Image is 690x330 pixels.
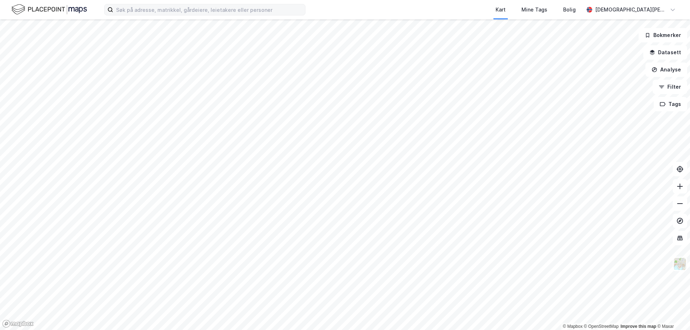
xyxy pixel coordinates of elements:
button: Datasett [643,45,687,60]
div: [DEMOGRAPHIC_DATA][PERSON_NAME] [595,5,667,14]
a: OpenStreetMap [584,324,619,329]
a: Mapbox [563,324,583,329]
div: Mine Tags [521,5,547,14]
a: Mapbox homepage [2,320,34,328]
button: Tags [654,97,687,111]
img: logo.f888ab2527a4732fd821a326f86c7f29.svg [11,3,87,16]
a: Improve this map [621,324,656,329]
button: Analyse [645,62,687,77]
div: Bolig [563,5,576,14]
div: Kart [496,5,506,14]
input: Søk på adresse, matrikkel, gårdeiere, leietakere eller personer [113,4,305,15]
iframe: Chat Widget [654,296,690,330]
img: Z [673,257,687,271]
button: Filter [653,80,687,94]
button: Bokmerker [639,28,687,42]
